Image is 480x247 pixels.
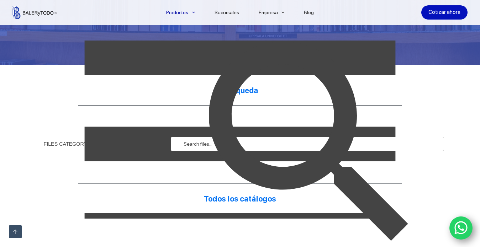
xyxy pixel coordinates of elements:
div: FILES CATEGORY [43,141,87,146]
a: WhatsApp [449,216,473,240]
img: Balerytodo [12,6,57,19]
a: Cotizar ahora [421,5,468,20]
input: Search files... [171,137,444,151]
a: Ir arriba [9,225,22,238]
